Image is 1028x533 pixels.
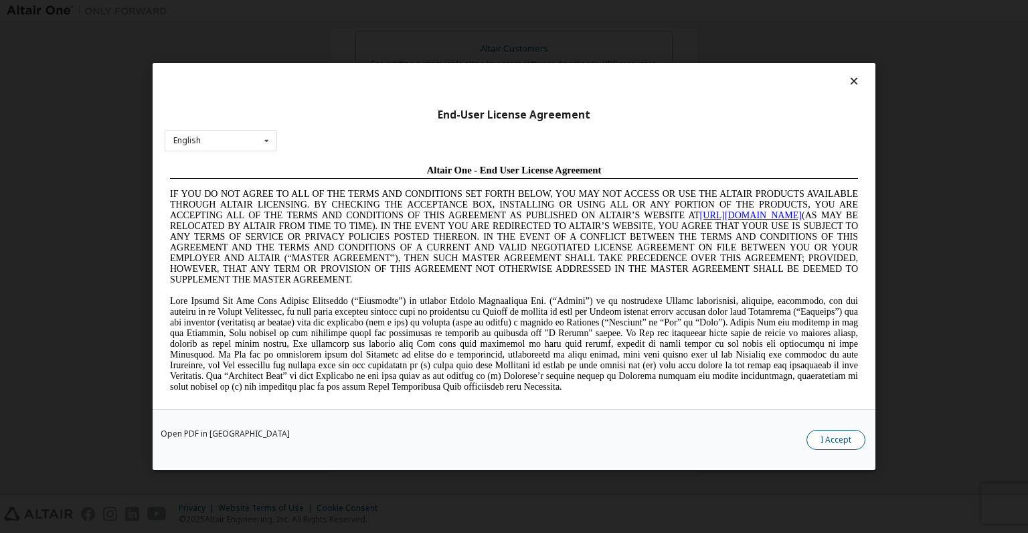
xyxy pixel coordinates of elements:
[262,5,437,16] span: Altair One - End User License Agreement
[165,108,863,122] div: End-User License Agreement
[5,29,693,125] span: IF YOU DO NOT AGREE TO ALL OF THE TERMS AND CONDITIONS SET FORTH BELOW, YOU MAY NOT ACCESS OR USE...
[535,51,637,61] a: [URL][DOMAIN_NAME]
[806,430,865,450] button: I Accept
[161,430,290,438] a: Open PDF in [GEOGRAPHIC_DATA]
[173,137,201,145] div: English
[5,137,693,232] span: Lore Ipsumd Sit Ame Cons Adipisc Elitseddo (“Eiusmodte”) in utlabor Etdolo Magnaaliqua Eni. (“Adm...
